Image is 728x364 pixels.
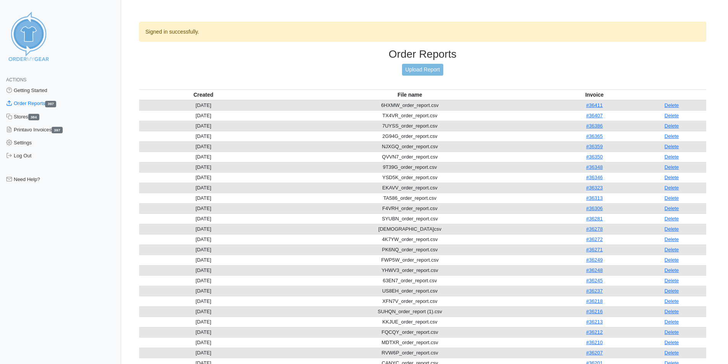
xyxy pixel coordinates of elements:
td: TX4VR_order_report.csv [268,110,552,121]
a: Delete [665,278,679,283]
a: Delete [665,329,679,335]
a: Delete [665,288,679,294]
td: [DATE] [139,306,268,317]
span: Actions [6,77,26,83]
td: PK6NQ_order_report.csv [268,244,552,255]
a: Delete [665,144,679,149]
td: KKJUE_order_report.csv [268,317,552,327]
td: QVVN7_order_report.csv [268,152,552,162]
a: #36313 [586,195,603,201]
td: SYUBN_order_report.csv [268,214,552,224]
a: #36350 [586,154,603,160]
td: [DATE] [139,317,268,327]
a: Delete [665,205,679,211]
td: [DATE] [139,172,268,183]
td: MDTXR_order_report.csv [268,337,552,348]
a: #36306 [586,205,603,211]
td: [DATE] [139,141,268,152]
a: Delete [665,309,679,314]
a: Delete [665,236,679,242]
td: YHWV3_order_report.csv [268,265,552,275]
a: Delete [665,319,679,325]
th: Created [139,89,268,100]
td: NJXGQ_order_report.csv [268,141,552,152]
td: [DATE] [139,224,268,234]
a: Delete [665,340,679,345]
td: [DATE] [139,214,268,224]
td: [DATE] [139,255,268,265]
a: Delete [665,267,679,273]
td: SUHQN_order_report (1).csv [268,306,552,317]
td: RVW6P_order_report.csv [268,348,552,358]
td: TA586_order_report.csv [268,193,552,203]
td: YSD5K_order_report.csv [268,172,552,183]
td: [DATE] [139,296,268,306]
a: Delete [665,216,679,222]
a: #36249 [586,257,603,263]
span: 397 [52,127,63,133]
span: 384 [28,114,39,120]
td: 7UYSS_order_report.csv [268,121,552,131]
a: #36411 [586,102,603,108]
td: 6HXMW_order_report.csv [268,100,552,111]
td: [DATE] [139,121,268,131]
a: #36216 [586,309,603,314]
td: EKAVV_order_report.csv [268,183,552,193]
a: Delete [665,350,679,356]
td: FQCQY_order_report.csv [268,327,552,337]
a: Delete [665,298,679,304]
td: 4K7YW_order_report.csv [268,234,552,244]
a: Delete [665,226,679,232]
a: Delete [665,185,679,191]
a: #36272 [586,236,603,242]
td: [DATE] [139,265,268,275]
td: [DATE] [139,183,268,193]
td: [DEMOGRAPHIC_DATA]csv [268,224,552,234]
td: [DATE] [139,348,268,358]
td: [DATE] [139,131,268,141]
a: Upload Report [402,64,443,76]
td: US8EH_order_report.csv [268,286,552,296]
a: #36207 [586,350,603,356]
td: 9T39G_order_report.csv [268,162,552,172]
h3: Order Reports [139,48,707,61]
td: XFN7V_order_report.csv [268,296,552,306]
a: #36323 [586,185,603,191]
td: [DATE] [139,327,268,337]
td: [DATE] [139,286,268,296]
a: #36348 [586,164,603,170]
a: #36281 [586,216,603,222]
a: #36365 [586,133,603,139]
td: [DATE] [139,275,268,286]
a: #36386 [586,123,603,129]
a: Delete [665,102,679,108]
td: [DATE] [139,162,268,172]
td: [DATE] [139,234,268,244]
div: Signed in successfully. [139,22,707,42]
a: #36237 [586,288,603,294]
th: File name [268,89,552,100]
a: #36278 [586,226,603,232]
td: [DATE] [139,244,268,255]
td: [DATE] [139,193,268,203]
td: [DATE] [139,203,268,214]
a: Delete [665,175,679,180]
a: #36359 [586,144,603,149]
a: Delete [665,247,679,252]
a: Delete [665,154,679,160]
td: [DATE] [139,152,268,162]
a: Delete [665,133,679,139]
td: [DATE] [139,110,268,121]
a: Delete [665,123,679,129]
a: #36213 [586,319,603,325]
a: #36248 [586,267,603,273]
td: [DATE] [139,100,268,111]
span: 397 [45,101,56,107]
td: FWP5W_order_report.csv [268,255,552,265]
th: Invoice [552,89,637,100]
a: Delete [665,164,679,170]
a: #36346 [586,175,603,180]
td: F4VRH_order_report.csv [268,203,552,214]
a: #36271 [586,247,603,252]
a: #36218 [586,298,603,304]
